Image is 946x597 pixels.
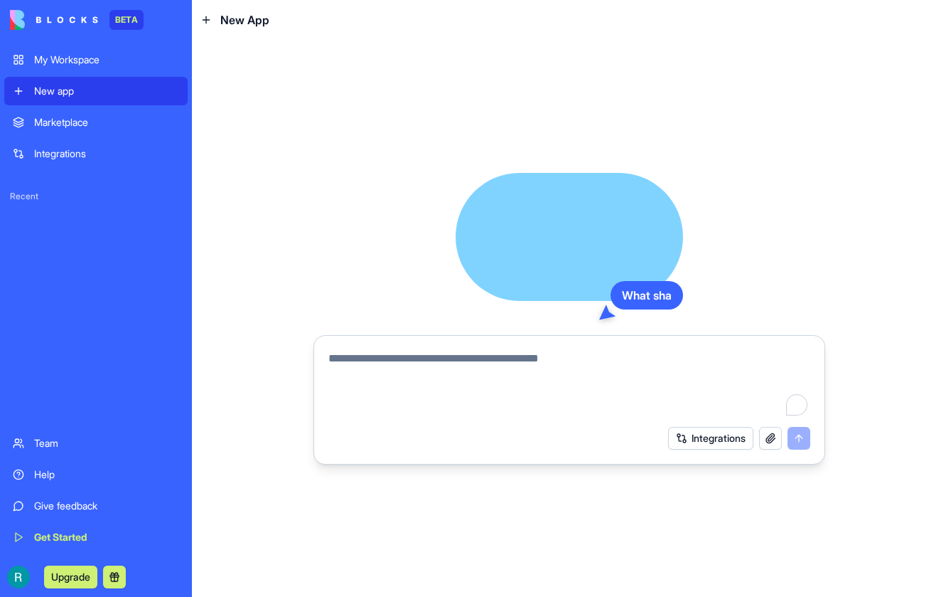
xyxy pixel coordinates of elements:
[4,492,188,520] a: Give feedback
[10,10,144,30] a: BETA
[44,569,97,583] a: Upgrade
[7,566,30,588] img: ACg8ocJKzMhLkAJ_x413dl9SEeyw7q9BXawbrX3xunlJwYJZ5cdRGQ=s96-c
[34,115,179,130] div: Marketplace
[34,53,179,67] div: My Workspace
[4,191,188,202] span: Recent
[4,460,188,489] a: Help
[34,147,179,161] div: Integrations
[109,10,144,30] div: BETA
[34,436,179,450] div: Team
[4,523,188,551] a: Get Started
[44,566,97,588] button: Upgrade
[328,350,810,418] textarea: To enrich screen reader interactions, please activate Accessibility in Grammarly extension settings
[34,530,179,544] div: Get Started
[10,10,98,30] img: logo
[668,427,753,450] button: Integrations
[4,77,188,105] a: New app
[34,467,179,482] div: Help
[4,429,188,458] a: Team
[220,11,269,28] span: New App
[4,139,188,168] a: Integrations
[4,108,188,137] a: Marketplace
[611,281,683,310] div: What sha
[4,46,188,74] a: My Workspace
[34,499,179,513] div: Give feedback
[34,84,179,98] div: New app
